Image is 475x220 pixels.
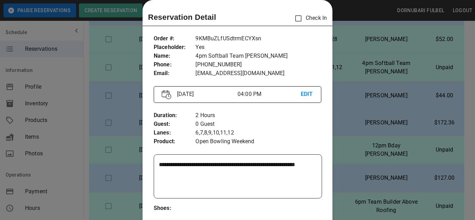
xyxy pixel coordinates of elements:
[154,34,196,43] p: Order # :
[195,129,321,137] p: 6,7,8,9,10,11,12
[301,90,313,99] p: EDIT
[148,11,216,23] p: Reservation Detail
[195,69,321,78] p: [EMAIL_ADDRESS][DOMAIN_NAME]
[195,60,321,69] p: [PHONE_NUMBER]
[195,43,321,52] p: Yes
[154,52,196,60] p: Name :
[195,120,321,129] p: 0 Guest
[154,43,196,52] p: Placeholder :
[154,137,196,146] p: Product :
[154,60,196,69] p: Phone :
[291,11,327,26] p: Check In
[195,111,321,120] p: 2 Hours
[154,120,196,129] p: Guest :
[162,90,171,99] img: Vector
[154,204,196,213] p: Shoes :
[154,111,196,120] p: Duration :
[154,69,196,78] p: Email :
[195,137,321,146] p: Open Bowling Weekend
[195,34,321,43] p: 9KMBuZLfUSdtrmECYXsn
[154,129,196,137] p: Lanes :
[174,90,237,98] p: [DATE]
[237,90,301,98] p: 04:00 PM
[195,52,321,60] p: 4pm Softball Team [PERSON_NAME]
